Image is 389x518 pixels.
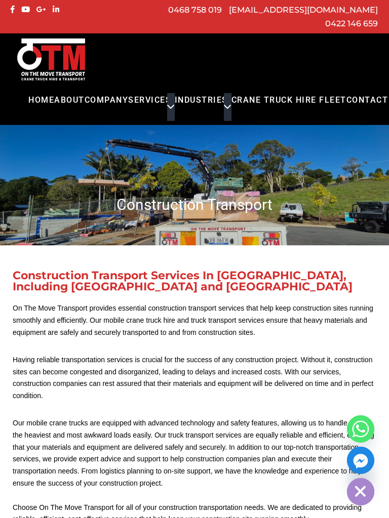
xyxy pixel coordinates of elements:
img: Otmtransport [15,37,87,81]
p: On The Move Transport provides essential construction transport services that help keep construct... [13,303,376,338]
a: Facebook_Messenger [347,447,374,474]
a: Crane Truck Hire Fleet [231,93,346,121]
a: Whatsapp [347,415,374,443]
p: Our mobile crane trucks are equipped with advanced technology and safety features, allowing us to... [13,417,376,490]
div: Construction Transport Services In [GEOGRAPHIC_DATA], Including [GEOGRAPHIC_DATA] and [GEOGRAPHIC... [13,270,376,292]
a: Contact [346,93,388,121]
h1: Construction Transport [8,195,381,214]
p: Having reliable transportation services is crucial for the success of any construction project. W... [13,354,376,402]
a: 0422 146 659 [325,19,378,28]
a: [EMAIL_ADDRESS][DOMAIN_NAME] [229,5,378,15]
a: Home [28,93,54,121]
a: COMPANY [85,93,129,121]
a: About [54,93,85,121]
a: Services [128,93,171,121]
a: 0468 758 019 [168,5,222,15]
a: Industries [175,93,228,121]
